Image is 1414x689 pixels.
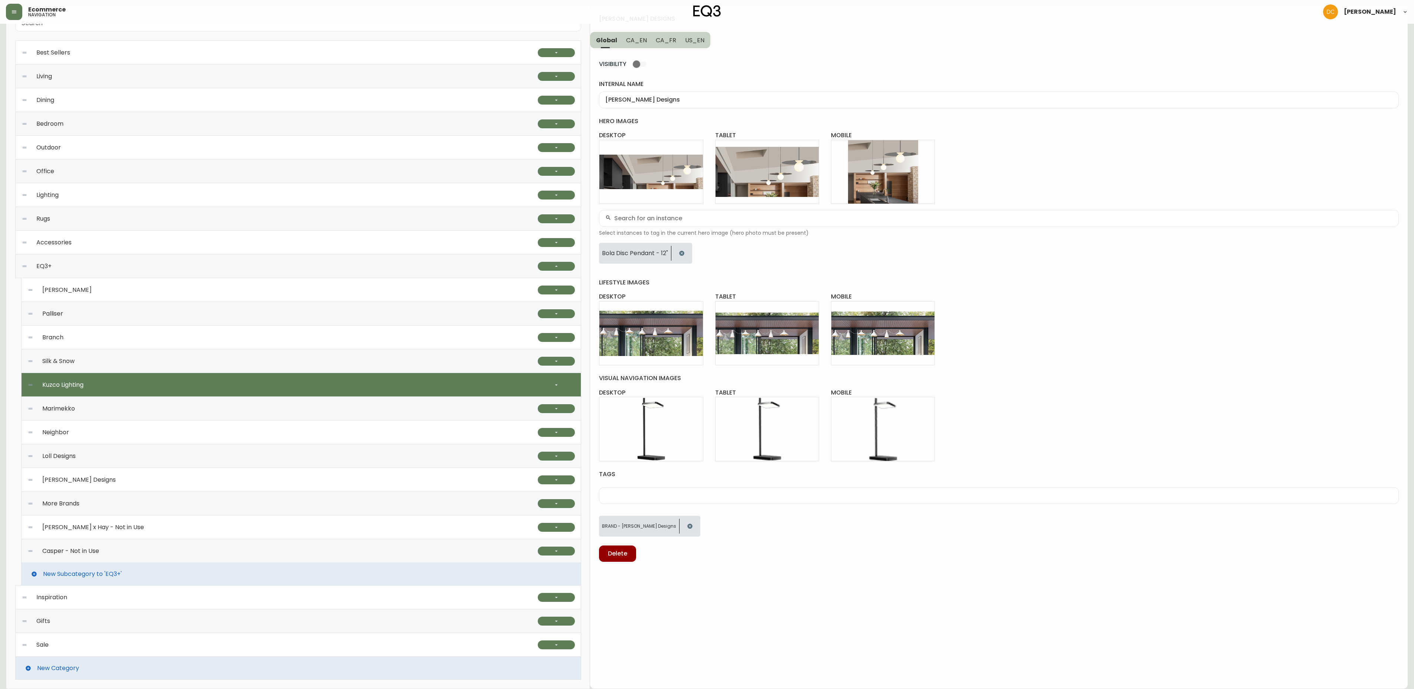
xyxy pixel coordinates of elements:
h4: tablet [715,131,819,139]
span: Delete [608,550,627,558]
span: Select instances to tag in the current hero image (hero photo must be present) [599,230,1399,237]
span: Dining [36,97,54,103]
span: Best Sellers [36,49,70,56]
span: Lighting [36,192,59,198]
span: Living [36,73,52,80]
span: New Category [37,665,79,672]
h4: visual navigation images [599,374,1399,382]
h4: tags [599,470,1399,478]
img: 7eb451d6983258353faa3212700b340b [1323,4,1338,19]
span: Office [36,168,54,175]
span: EQ3+ [36,263,52,270]
span: Sale [36,642,49,648]
span: Outdoor [36,144,61,151]
span: Bola Disc Pendant - 12" [602,250,668,257]
span: Marimekko [42,405,75,412]
span: New Subcategory to 'EQ3+' [43,571,122,577]
h4: tablet [715,293,819,301]
span: [PERSON_NAME] x Hay - Not in Use [42,524,144,531]
span: Bedroom [36,121,63,127]
img: logo [693,5,721,17]
h4: tablet [715,389,819,397]
h4: lifestyle images [599,278,1399,287]
h4: mobile [831,389,935,397]
span: US_EN [685,36,705,44]
h4: desktop [599,131,703,139]
input: Search for an instance [614,215,1392,222]
span: CA_FR [656,36,676,44]
h4: mobile [831,131,935,139]
span: [PERSON_NAME] [1344,9,1396,15]
span: Loll Designs [42,453,76,459]
span: Silk & Snow [42,358,75,365]
h4: hero images [599,117,1399,125]
span: Kuzco Lighting [42,382,84,388]
span: Casper - Not in Use [42,548,99,554]
h4: desktop [599,293,703,301]
button: Delete [599,545,636,562]
span: Palliser [42,310,63,317]
span: Ecommerce [28,7,66,13]
span: Gifts [36,618,50,624]
span: More Brands [42,500,79,507]
span: [PERSON_NAME] Designs [42,477,116,483]
span: Neighbor [42,429,69,436]
span: Accessories [36,239,72,246]
span: VISIBILITY [599,60,626,68]
span: Inspiration [36,594,67,601]
label: internal name [599,80,1399,88]
span: [PERSON_NAME] [42,287,92,293]
span: Rugs [36,215,50,222]
span: Branch [42,334,63,341]
span: Global [596,36,617,44]
h5: navigation [28,13,56,17]
h4: mobile [831,293,935,301]
h4: desktop [599,389,703,397]
span: CA_EN [626,36,647,44]
div: BRAND - [PERSON_NAME] Designs [599,520,679,533]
